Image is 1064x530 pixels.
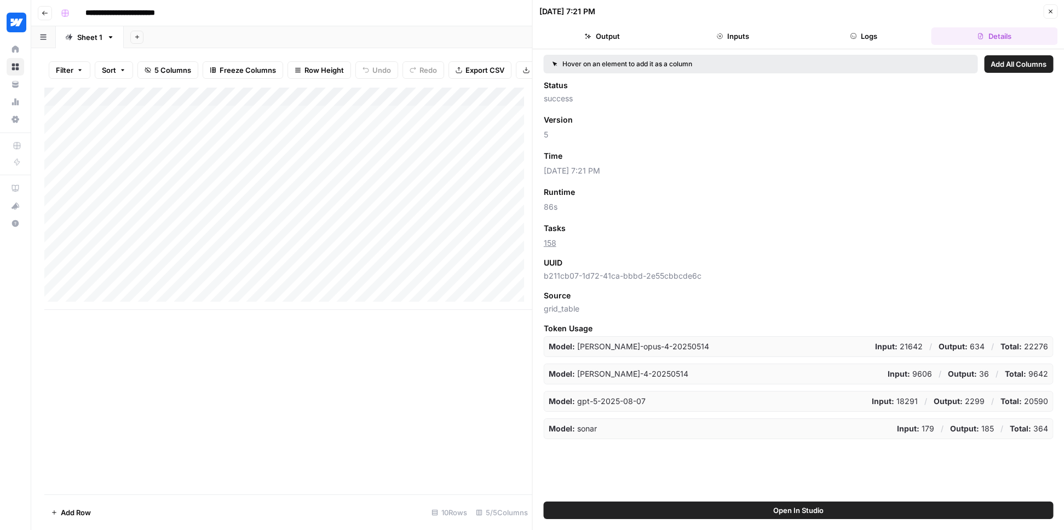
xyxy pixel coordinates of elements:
p: / [924,396,927,407]
span: grid_table [544,303,1054,314]
a: Your Data [7,76,24,93]
div: 5/5 Columns [471,504,532,521]
span: Source [544,290,571,301]
button: Undo [355,61,398,79]
strong: Model: [549,369,575,378]
strong: Total: [1000,396,1022,406]
button: Details [931,27,1057,45]
button: Help + Support [7,215,24,232]
p: 9606 [888,368,932,379]
div: Hover on an element to add it as a column [553,59,831,69]
div: What's new? [7,198,24,214]
span: Row Height [304,65,344,76]
strong: Total: [1010,424,1031,433]
strong: Output: [948,369,977,378]
button: Inputs [670,27,796,45]
p: 18291 [872,396,918,407]
button: What's new? [7,197,24,215]
span: Add All Columns [991,59,1046,70]
p: / [929,341,932,352]
span: UUID [544,257,562,268]
span: Time [544,151,562,162]
p: 9642 [1005,368,1048,379]
span: 5 Columns [154,65,191,76]
a: Home [7,41,24,58]
span: Add as Column [582,115,629,125]
p: 36 [948,368,989,379]
button: Sort [95,61,133,79]
button: Add as Column [570,221,636,235]
p: 185 [950,423,994,434]
span: Token Usage [544,323,1054,334]
span: 5 [544,129,1054,140]
strong: Total: [1000,342,1022,351]
span: Add Row [61,507,91,518]
strong: Model: [549,396,575,406]
a: AirOps Academy [7,180,24,197]
p: 21642 [875,341,923,352]
span: Add as Column [584,187,631,197]
strong: Model: [549,342,575,351]
button: Row Height [287,61,351,79]
p: gpt-5-2025-08-07 [549,396,646,407]
p: claude-sonnet-4-20250514 [549,368,688,379]
p: / [1000,423,1003,434]
a: Sheet 1 [56,26,124,48]
span: Redo [419,65,437,76]
button: Logs [801,27,927,45]
button: Add All Columns [984,55,1053,73]
span: Status [544,80,568,91]
p: 179 [897,423,934,434]
strong: Input: [897,424,919,433]
p: claude-opus-4-20250514 [549,341,709,352]
p: 364 [1010,423,1048,434]
button: Add as Column [579,185,646,199]
span: Open In Studio [773,505,824,516]
span: Sort [102,65,116,76]
div: Sheet 1 [77,32,102,43]
strong: Output: [950,424,979,433]
button: Export CSV [448,61,511,79]
span: Tasks [544,223,566,234]
span: [DATE] 7:21 PM [544,165,1054,176]
a: 158 [544,238,556,247]
strong: Input: [875,342,898,351]
strong: Output: [939,342,968,351]
button: Workspace: Webflow [7,9,24,36]
div: 10 Rows [427,504,471,521]
button: Open In Studio [544,502,1054,519]
button: Add as Column [567,149,633,163]
strong: Input: [888,369,910,378]
strong: Model: [549,424,575,433]
p: 22276 [1000,341,1048,352]
span: Export CSV [465,65,504,76]
a: Settings [7,111,24,128]
span: Freeze Columns [220,65,276,76]
p: / [996,368,998,379]
p: 20590 [1000,396,1048,407]
strong: Output: [934,396,963,406]
a: Usage [7,93,24,111]
button: 5 Columns [137,61,198,79]
button: Output [539,27,666,45]
p: / [991,341,994,352]
span: Add as Column [571,151,619,161]
p: / [941,423,944,434]
p: 2299 [934,396,985,407]
img: Webflow Logo [7,13,26,32]
button: Freeze Columns [203,61,283,79]
strong: Total: [1005,369,1026,378]
span: Undo [372,65,391,76]
span: Runtime [544,187,575,198]
a: Browse [7,58,24,76]
span: success [544,93,1054,104]
span: 86s [544,201,1054,212]
p: sonar [549,423,597,434]
button: Redo [402,61,444,79]
span: Filter [56,65,73,76]
p: / [939,368,941,379]
p: / [991,396,994,407]
strong: Input: [872,396,894,406]
button: Add Row [44,504,97,521]
span: Add as Column [574,223,622,233]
